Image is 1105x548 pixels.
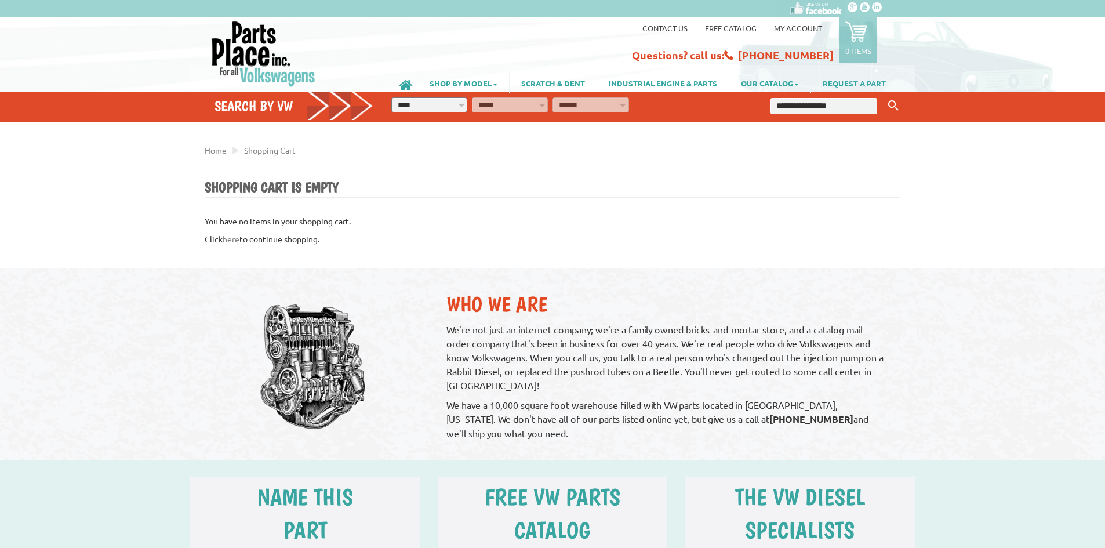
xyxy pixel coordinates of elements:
[811,73,897,93] a: REQUEST A PART
[204,483,406,511] h5: Name this
[699,483,901,511] h5: The VW Diesel
[452,516,654,544] h5: catalog
[446,292,889,317] h2: Who We Are
[205,215,900,227] p: You have no items in your shopping cart.
[642,23,688,33] a: Contact us
[205,233,900,245] p: Click to continue shopping.
[223,234,239,244] a: here
[729,73,810,93] a: OUR CATALOG
[597,73,729,93] a: INDUSTRIAL ENGINE & PARTS
[418,73,509,93] a: SHOP BY MODEL
[452,483,654,511] h5: free vw parts
[510,73,597,93] a: SCRATCH & DENT
[205,145,227,155] a: Home
[204,516,406,544] h5: part
[845,46,871,56] p: 0 items
[705,23,757,33] a: Free Catalog
[769,413,853,425] strong: [PHONE_NUMBER]
[215,97,373,114] h4: Search by VW
[446,322,889,392] p: We're not just an internet company; we're a family owned bricks-and-mortar store, and a catalog m...
[244,145,296,155] a: Shopping Cart
[774,23,822,33] a: My Account
[210,20,317,87] img: Parts Place Inc!
[885,96,902,115] button: Keyword Search
[205,179,900,198] h1: Shopping Cart is Empty
[699,516,901,544] h5: Specialists
[839,17,877,63] a: 0 items
[446,398,889,440] p: We have a 10,000 square foot warehouse filled with VW parts located in [GEOGRAPHIC_DATA], [US_STA...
